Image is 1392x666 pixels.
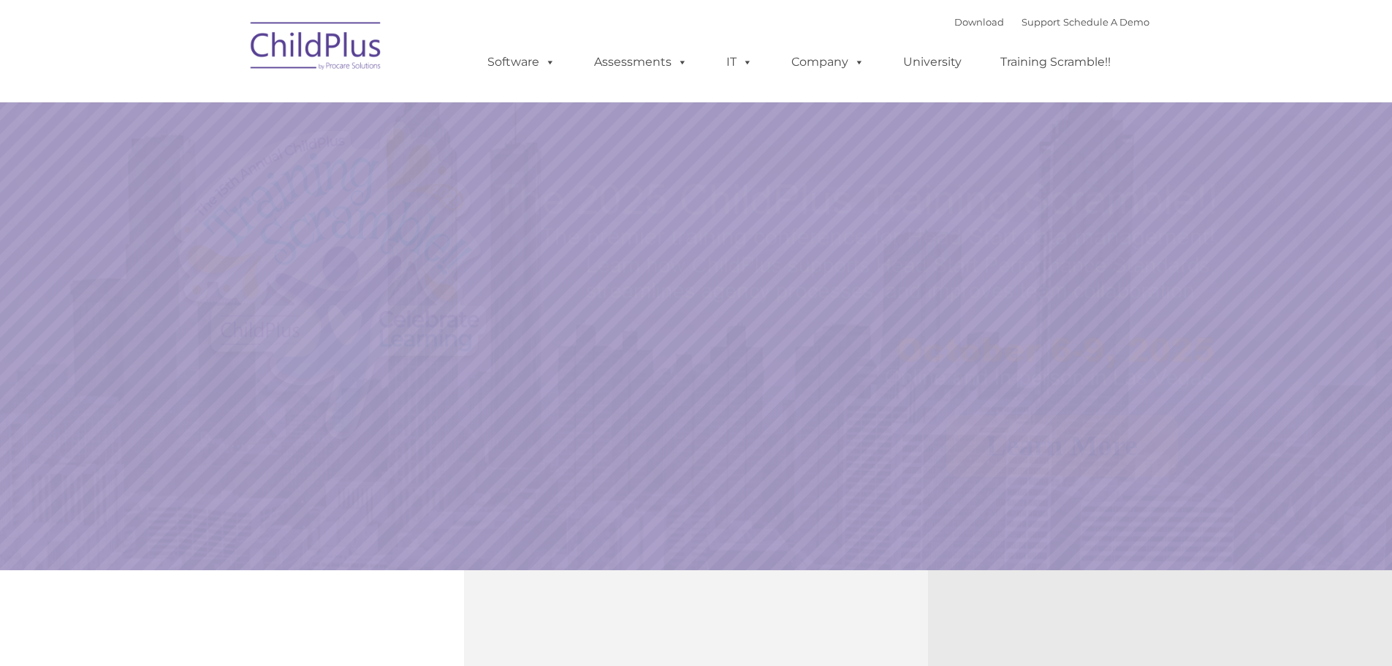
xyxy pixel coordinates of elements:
a: Assessments [579,48,702,77]
a: Training Scramble!! [986,48,1125,77]
a: University [889,48,976,77]
a: Learn More [946,415,1178,477]
a: Support [1022,16,1060,28]
a: Software [473,48,570,77]
font: | [954,16,1149,28]
a: Download [954,16,1004,28]
a: Company [777,48,879,77]
a: Schedule A Demo [1063,16,1149,28]
a: IT [712,48,767,77]
img: ChildPlus by Procare Solutions [243,12,389,85]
